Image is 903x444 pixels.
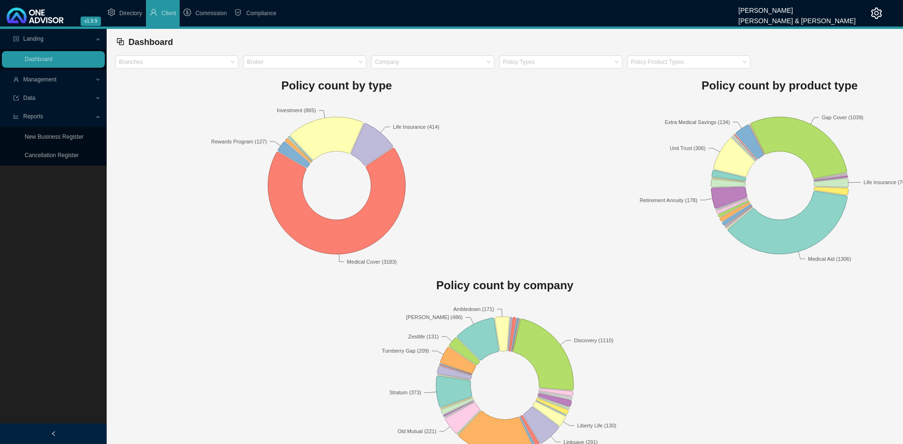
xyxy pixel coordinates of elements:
[115,76,558,95] h1: Policy count by type
[81,17,101,26] span: v1.9.9
[23,95,35,101] span: Data
[808,256,851,262] text: Medical Aid (1306)
[119,10,142,17] span: Directory
[574,337,613,343] text: Discovery (1110)
[162,10,176,17] span: Client
[577,423,617,428] text: Liberty Life (130)
[150,9,157,16] span: user
[406,315,463,320] text: [PERSON_NAME] (486)
[195,10,227,17] span: Commission
[116,37,125,46] span: block
[398,428,437,434] text: Old Mutual (221)
[128,37,173,47] span: Dashboard
[211,139,267,144] text: Rewards Program (127)
[23,76,56,83] span: Management
[670,145,706,151] text: Unit Trust (306)
[23,36,44,42] span: Landing
[393,124,439,130] text: Life Insurance (414)
[408,334,438,339] text: Zestlife (131)
[25,56,53,62] a: Dashboard
[13,77,19,82] span: user
[382,348,429,354] text: Turnberry Gap (209)
[13,95,19,101] span: import
[739,13,856,23] div: [PERSON_NAME] & [PERSON_NAME]
[277,108,316,114] text: Investment (865)
[7,8,64,23] img: 2df55531c6924b55f21c4cf5d4484680-logo-light.svg
[51,431,56,436] span: left
[639,197,697,203] text: Retirement Annuity (178)
[246,10,276,17] span: Compliance
[665,119,730,125] text: Extra Medical Savings (134)
[453,306,494,312] text: Ambledown (171)
[347,259,397,265] text: Medical Cover (3183)
[739,2,856,13] div: [PERSON_NAME]
[108,9,115,16] span: setting
[13,114,19,119] span: line-chart
[25,152,79,159] a: Cancellation Register
[389,390,421,396] text: Stratum (373)
[23,113,43,120] span: Reports
[871,8,882,19] span: setting
[25,133,83,140] a: New Business Register
[821,115,863,120] text: Gap Cover (1039)
[234,9,242,16] span: safety
[13,36,19,42] span: profile
[183,9,191,16] span: dollar
[115,276,894,295] h1: Policy count by company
